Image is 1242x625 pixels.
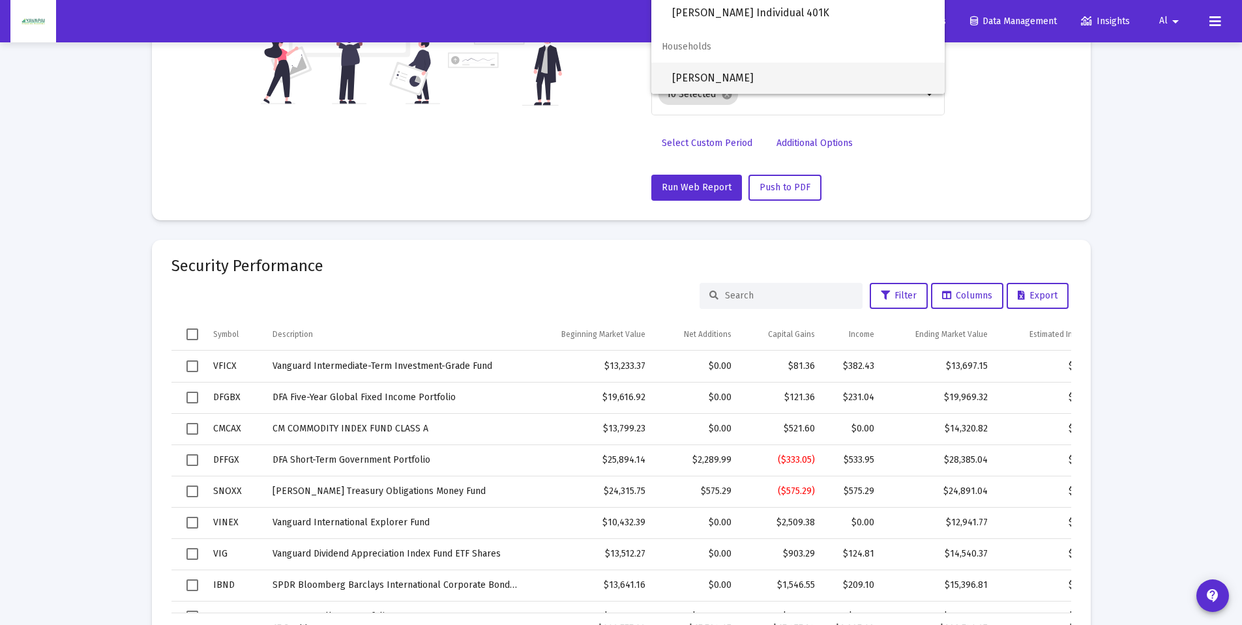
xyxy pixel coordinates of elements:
span: Columns [942,290,992,301]
div: $13,641.16 [537,579,645,592]
td: Column Description [263,319,528,351]
img: reporting-alt [448,6,562,106]
div: ($575.29) [750,485,815,498]
div: $0.00 [664,391,732,404]
td: DFFGX [204,444,264,476]
div: Ending Market Value [915,329,988,340]
div: $1,546.55 [750,579,815,592]
td: VFICX [204,351,264,382]
button: Run Web Report [651,175,742,201]
div: $0.00 [1006,485,1091,498]
div: $25,894.14 [537,454,645,467]
div: Net Additions [684,329,732,340]
div: $575.29 [664,485,732,498]
div: Description [273,329,313,340]
mat-chip-list: Selection [658,81,923,108]
div: $19,969.32 [893,391,988,404]
div: $533.95 [833,454,875,467]
td: VIG [204,538,264,570]
div: $521.60 [750,422,815,435]
button: Export [1007,283,1069,309]
td: Vanguard Dividend Appreciation Index Fund ETF Shares [263,538,528,570]
td: CMCAX [204,413,264,444]
span: Filter [881,290,917,301]
div: $209.10 [833,579,875,592]
a: Insights [1071,8,1140,35]
div: $14,320.82 [893,422,988,435]
div: Select all [186,328,198,340]
div: Select row [186,548,198,560]
button: Al [1144,8,1199,34]
span: Al [1159,16,1168,27]
div: $0.00 [1006,391,1091,404]
div: $13,799.23 [537,422,645,435]
div: $903.29 [750,547,815,560]
td: Column Net Additions [655,319,741,351]
span: Push to PDF [760,182,810,193]
td: DFA Five-Year Global Fixed Income Portfolio [263,382,528,413]
div: $13,233.37 [537,360,645,373]
div: $2,289.99 [664,454,732,467]
div: $0.00 [664,422,732,435]
div: $19,616.92 [537,391,645,404]
button: Push to PDF [748,175,821,201]
button: Filter [870,283,928,309]
div: $121.36 [750,391,815,404]
div: Select row [186,454,198,466]
span: Data Management [970,16,1057,27]
mat-icon: arrow_drop_down [1168,8,1183,35]
div: $13,697.15 [893,360,988,373]
div: $0.00 [1006,360,1091,373]
div: Estimated Income [1029,329,1091,340]
div: Beginning Market Value [561,329,645,340]
div: $0.00 [1006,547,1091,560]
div: $28,385.04 [893,454,988,467]
div: Select row [186,611,198,622]
div: Income [849,329,874,340]
span: Additional Options [776,138,853,149]
div: $0.00 [1006,454,1091,467]
div: Select row [186,517,198,529]
button: Columns [931,283,1003,309]
div: $231.04 [833,391,875,404]
div: $13,512.27 [537,547,645,560]
div: $0.00 [664,516,732,529]
div: $14,540.37 [893,547,988,560]
td: Vanguard International Explorer Fund [263,507,528,538]
div: $0.00 [1006,579,1091,592]
div: $81.36 [750,360,815,373]
div: $124.81 [833,547,875,560]
td: DFA Short-Term Government Portfolio [263,444,528,476]
td: CM COMMODITY INDEX FUND CLASS A [263,413,528,444]
div: $24,891.04 [893,485,988,498]
td: Column Capital Gains [741,319,824,351]
span: Export [1018,290,1057,301]
td: IBND [204,570,264,601]
td: Column Symbol [204,319,264,351]
div: $0.00 [1006,422,1091,435]
div: $15,396.81 [893,579,988,592]
span: Select Custom Period [662,138,752,149]
img: Dashboard [20,8,46,35]
td: [PERSON_NAME] Treasury Obligations Money Fund [263,476,528,507]
mat-icon: cancel [721,89,733,100]
td: Vanguard Intermediate-Term Investment-Grade Fund [263,351,528,382]
mat-chip: 10 Selected [658,84,738,105]
td: Column Ending Market Value [883,319,997,351]
div: Select row [186,423,198,435]
div: $0.00 [664,360,732,373]
div: $0.00 [1006,516,1091,529]
div: $0.00 [664,579,732,592]
div: $2,509.38 [750,516,815,529]
div: Select row [186,486,198,497]
td: DFGBX [204,382,264,413]
div: $382.43 [833,360,875,373]
div: $0.00 [833,516,875,529]
div: Select row [186,360,198,372]
td: SPDR Bloomberg Barclays International Corporate Bond ETF [263,570,528,601]
input: Search [725,290,853,301]
span: Insights [1081,16,1130,27]
div: $10,432.39 [537,516,645,529]
div: Select row [186,392,198,403]
mat-card-title: Security Performance [171,259,1071,272]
